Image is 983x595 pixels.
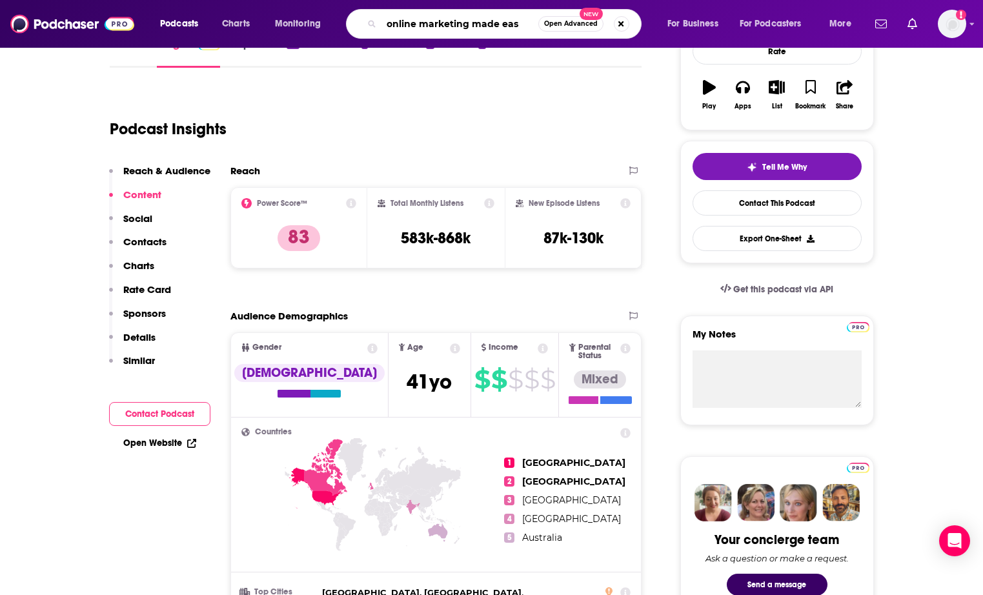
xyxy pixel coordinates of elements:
[538,16,603,32] button: Open AdvancedNew
[693,226,862,251] button: Export One-Sheet
[386,38,434,68] a: Credits5
[123,236,167,248] p: Contacts
[407,369,452,394] span: 41 yo
[123,188,161,201] p: Content
[705,553,849,563] div: Ask a question or make a request.
[230,310,348,322] h2: Audience Demographics
[574,370,626,388] div: Mixed
[407,343,423,352] span: Age
[230,165,260,177] h2: Reach
[726,72,760,118] button: Apps
[694,484,732,521] img: Sydney Profile
[257,199,307,208] h2: Power Score™
[109,259,154,283] button: Charts
[740,15,802,33] span: For Podcasters
[529,199,600,208] h2: New Episode Listens
[123,331,156,343] p: Details
[902,13,922,35] a: Show notifications dropdown
[234,364,385,382] div: [DEMOGRAPHIC_DATA]
[693,72,726,118] button: Play
[123,307,166,319] p: Sponsors
[318,38,368,68] a: Reviews1
[401,228,471,248] h3: 583k-868k
[731,14,820,34] button: open menu
[794,72,827,118] button: Bookmark
[160,15,198,33] span: Podcasts
[693,153,862,180] button: tell me why sparkleTell Me Why
[836,103,853,110] div: Share
[109,307,166,331] button: Sponsors
[222,15,250,33] span: Charts
[760,72,793,118] button: List
[544,21,598,27] span: Open Advanced
[702,103,716,110] div: Play
[693,190,862,216] a: Contact This Podcast
[504,532,514,543] span: 5
[847,461,869,473] a: Pro website
[255,428,292,436] span: Countries
[504,38,536,68] a: Similar
[780,484,817,521] img: Jules Profile
[157,38,221,68] a: InsightsPodchaser Pro
[543,228,603,248] h3: 87k-130k
[489,343,518,352] span: Income
[123,354,155,367] p: Similar
[580,8,603,20] span: New
[275,15,321,33] span: Monitoring
[658,14,735,34] button: open menu
[956,10,966,20] svg: Add a profile image
[693,38,862,65] div: Rate
[110,119,227,139] h1: Podcast Insights
[109,354,155,378] button: Similar
[214,14,258,34] a: Charts
[381,14,538,34] input: Search podcasts, credits, & more...
[737,484,775,521] img: Barbara Profile
[714,532,839,548] div: Your concierge team
[123,283,171,296] p: Rate Card
[667,15,718,33] span: For Business
[109,402,210,426] button: Contact Podcast
[820,14,867,34] button: open menu
[109,188,161,212] button: Content
[238,38,299,68] a: Episodes58
[939,525,970,556] div: Open Intercom Messenger
[252,343,281,352] span: Gender
[847,322,869,332] img: Podchaser Pro
[733,284,833,295] span: Get this podcast via API
[109,283,171,307] button: Rate Card
[123,259,154,272] p: Charts
[524,369,539,390] span: $
[795,103,826,110] div: Bookmark
[390,199,463,208] h2: Total Monthly Listens
[693,328,862,350] label: My Notes
[491,369,507,390] span: $
[358,9,654,39] div: Search podcasts, credits, & more...
[266,14,338,34] button: open menu
[504,514,514,524] span: 4
[938,10,966,38] span: Logged in as AirwaveMedia
[504,458,514,468] span: 1
[522,532,562,543] span: Australia
[123,165,210,177] p: Reach & Audience
[522,476,625,487] span: [GEOGRAPHIC_DATA]
[847,463,869,473] img: Podchaser Pro
[151,14,215,34] button: open menu
[938,10,966,38] button: Show profile menu
[522,457,625,469] span: [GEOGRAPHIC_DATA]
[109,212,152,236] button: Social
[870,13,892,35] a: Show notifications dropdown
[109,331,156,355] button: Details
[827,72,861,118] button: Share
[109,165,210,188] button: Reach & Audience
[123,438,196,449] a: Open Website
[522,513,621,525] span: [GEOGRAPHIC_DATA]
[109,236,167,259] button: Contacts
[829,15,851,33] span: More
[504,476,514,487] span: 2
[822,484,860,521] img: Jon Profile
[278,225,320,251] p: 83
[938,10,966,38] img: User Profile
[10,12,134,36] img: Podchaser - Follow, Share and Rate Podcasts
[508,369,523,390] span: $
